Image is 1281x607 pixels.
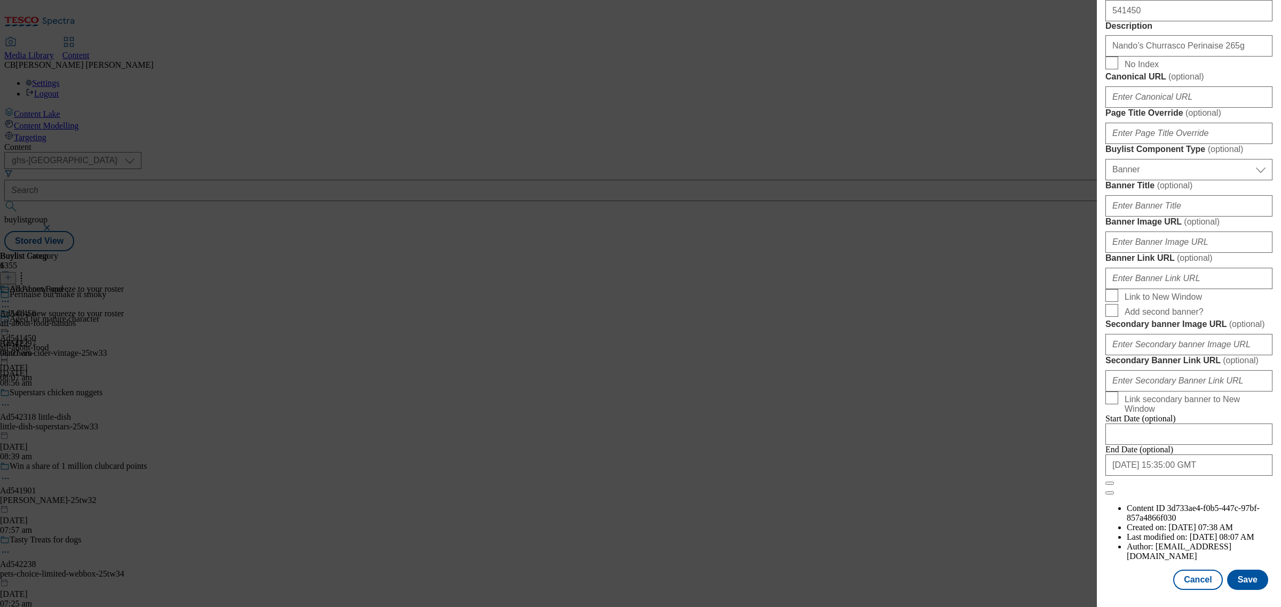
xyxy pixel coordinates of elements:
[1105,35,1272,57] input: Enter Description
[1177,253,1213,262] span: ( optional )
[1105,195,1272,217] input: Enter Banner Title
[1223,356,1259,365] span: ( optional )
[1157,181,1193,190] span: ( optional )
[1105,424,1272,445] input: Enter Date
[1125,60,1159,69] span: No Index
[1127,523,1272,532] li: Created on:
[1105,370,1272,392] input: Enter Secondary Banner Link URL
[1208,145,1244,154] span: ( optional )
[1125,307,1204,317] span: Add second banner?
[1190,532,1254,541] span: [DATE] 08:07 AM
[1168,72,1204,81] span: ( optional )
[1105,144,1272,155] label: Buylist Component Type
[1105,445,1173,454] span: End Date (optional)
[1127,542,1231,561] span: [EMAIL_ADDRESS][DOMAIN_NAME]
[1168,523,1233,532] span: [DATE] 07:38 AM
[1105,21,1272,31] label: Description
[1105,414,1176,423] span: Start Date (optional)
[1105,319,1272,330] label: Secondary banner Image URL
[1227,570,1268,590] button: Save
[1105,334,1272,355] input: Enter Secondary banner Image URL
[1229,320,1265,329] span: ( optional )
[1173,570,1222,590] button: Cancel
[1105,123,1272,144] input: Enter Page Title Override
[1105,454,1272,476] input: Enter Date
[1105,180,1272,191] label: Banner Title
[1127,504,1260,522] span: 3d733ae4-f0b5-447c-97bf-857a4866f030
[1127,542,1272,561] li: Author:
[1127,504,1272,523] li: Content ID
[1125,395,1268,414] span: Link secondary banner to New Window
[1105,86,1272,108] input: Enter Canonical URL
[1105,231,1272,253] input: Enter Banner Image URL
[1105,482,1114,485] button: Close
[1105,108,1272,118] label: Page Title Override
[1127,532,1272,542] li: Last modified on:
[1105,71,1272,82] label: Canonical URL
[1105,217,1272,227] label: Banner Image URL
[1125,292,1202,302] span: Link to New Window
[1184,217,1220,226] span: ( optional )
[1185,108,1221,117] span: ( optional )
[1105,253,1272,263] label: Banner Link URL
[1105,268,1272,289] input: Enter Banner Link URL
[1105,355,1272,366] label: Secondary Banner Link URL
